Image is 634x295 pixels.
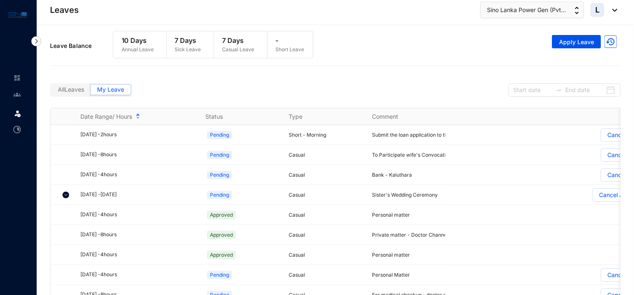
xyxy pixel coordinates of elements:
img: up-down-arrow.74152d26bf9780fbf563ca9c90304185.svg [575,7,579,14]
span: Private matter - Doctor Channel [372,232,448,238]
p: Casual [289,171,362,179]
span: to [555,87,562,93]
p: Cancel [607,129,626,141]
p: Casual [289,211,362,219]
span: Sister's Wedding Ceremony [372,192,438,198]
th: Status [195,108,279,125]
img: time-attendance-unselected.8aad090b53826881fffb.svg [13,126,21,133]
p: Annual Leave [122,45,154,54]
div: [DATE] - 8 hours [80,151,195,159]
span: Pending [207,131,232,139]
p: Cancel All [599,189,626,201]
img: logo [8,10,27,20]
span: Pending [207,271,232,279]
img: chevron-down.5dccb45ca3e6429452e9960b4a33955c.svg [62,192,69,198]
span: Approved [207,251,236,259]
input: Start date [513,85,552,95]
span: All Leaves [58,86,84,93]
span: Apply Leave [559,38,594,46]
p: Leave Balance [50,42,113,50]
span: My Leave [97,86,124,93]
span: To Participate wife's Convocation ceremony [372,152,477,158]
p: Casual [289,251,362,259]
p: Casual Leave [222,45,255,54]
div: [DATE] - 4 hours [80,211,195,219]
p: 10 Days [122,35,154,45]
img: LogTrail.35c9aa35263bf2dfc41e2a690ab48f33.svg [604,35,617,48]
p: Casual [289,191,362,199]
span: Personal Matter [372,272,410,278]
li: Contacts [7,86,27,103]
img: leave.99b8a76c7fa76a53782d.svg [13,109,22,117]
p: Casual [289,271,362,279]
button: Sino Lanka Power Gen (Pvt... [480,2,584,18]
p: Short - Morning [289,131,362,139]
p: Cancel [607,269,626,281]
p: Cancel [607,149,626,161]
img: home-unselected.a29eae3204392db15eaf.svg [13,74,21,82]
div: [DATE] - [DATE] [80,191,195,199]
span: Personal matter [372,252,410,258]
p: 7 Days [222,35,255,45]
p: Cancel [607,169,626,181]
span: Personal matter [372,212,410,218]
div: [DATE] - 8 hours [80,231,195,239]
span: L [595,6,599,14]
span: swap-right [555,87,562,93]
div: [DATE] - 4 hours [80,171,195,179]
span: Pending [207,151,232,159]
p: - [276,35,305,45]
p: Leaves [50,4,79,16]
span: Sino Lanka Power Gen (Pvt... [487,5,566,15]
p: 7 Days [175,35,201,45]
th: Type [279,108,362,125]
div: [DATE] - 4 hours [80,271,195,279]
span: Bank - Kaluthara [372,172,412,178]
button: Apply Leave [552,35,601,48]
li: Time Attendance [7,121,27,138]
span: Date Range/ Hours [80,112,132,121]
img: people-unselected.118708e94b43a90eceab.svg [13,91,21,98]
span: Approved [207,231,236,239]
li: Home [7,70,27,86]
input: End date [565,85,604,95]
th: Comment [362,108,445,125]
span: Pending [207,171,232,179]
div: [DATE] - 4 hours [80,251,195,259]
span: Pending [207,191,232,199]
span: Approved [207,211,236,219]
span: Submit the loan application to the bank [372,132,463,138]
p: Casual [289,231,362,239]
p: Short Leave [276,45,305,54]
p: Casual [289,151,362,159]
div: [DATE] - 2 hours [80,131,195,139]
p: Sick Leave [175,45,201,54]
img: nav-icon-right.af6afadce00d159da59955279c43614e.svg [31,36,41,46]
img: dropdown-black.8e83cc76930a90b1a4fdb6d089b7bf3a.svg [608,9,617,12]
